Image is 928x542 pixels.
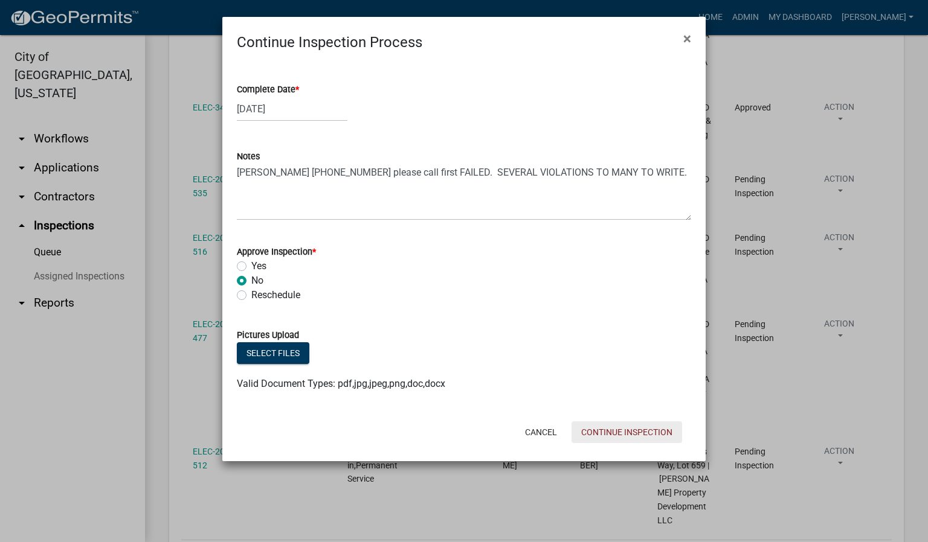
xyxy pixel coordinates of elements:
h4: Continue Inspection Process [237,31,422,53]
button: Cancel [515,421,567,443]
label: Complete Date [237,86,299,94]
label: Reschedule [251,288,300,302]
span: Valid Document Types: pdf,jpg,jpeg,png,doc,docx [237,378,445,389]
button: Select files [237,342,309,364]
span: × [683,30,691,47]
label: No [251,273,263,288]
button: Continue Inspection [572,421,682,443]
label: Approve Inspection [237,248,316,257]
label: Pictures Upload [237,331,299,340]
label: Yes [251,259,266,273]
input: mm/dd/yyyy [237,97,347,121]
button: Close [674,22,701,56]
label: Notes [237,153,260,161]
